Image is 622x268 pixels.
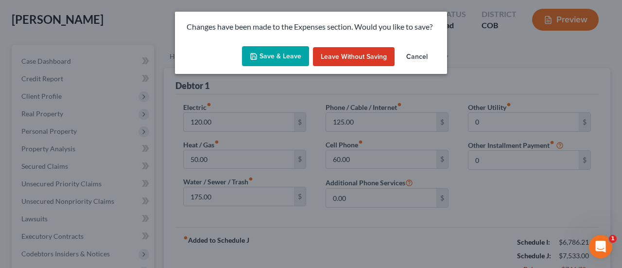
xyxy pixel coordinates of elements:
iframe: Intercom live chat [589,235,612,258]
button: Leave without Saving [313,47,395,67]
button: Cancel [398,47,435,67]
button: Save & Leave [242,46,309,67]
p: Changes have been made to the Expenses section. Would you like to save? [187,21,435,33]
span: 1 [609,235,617,243]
